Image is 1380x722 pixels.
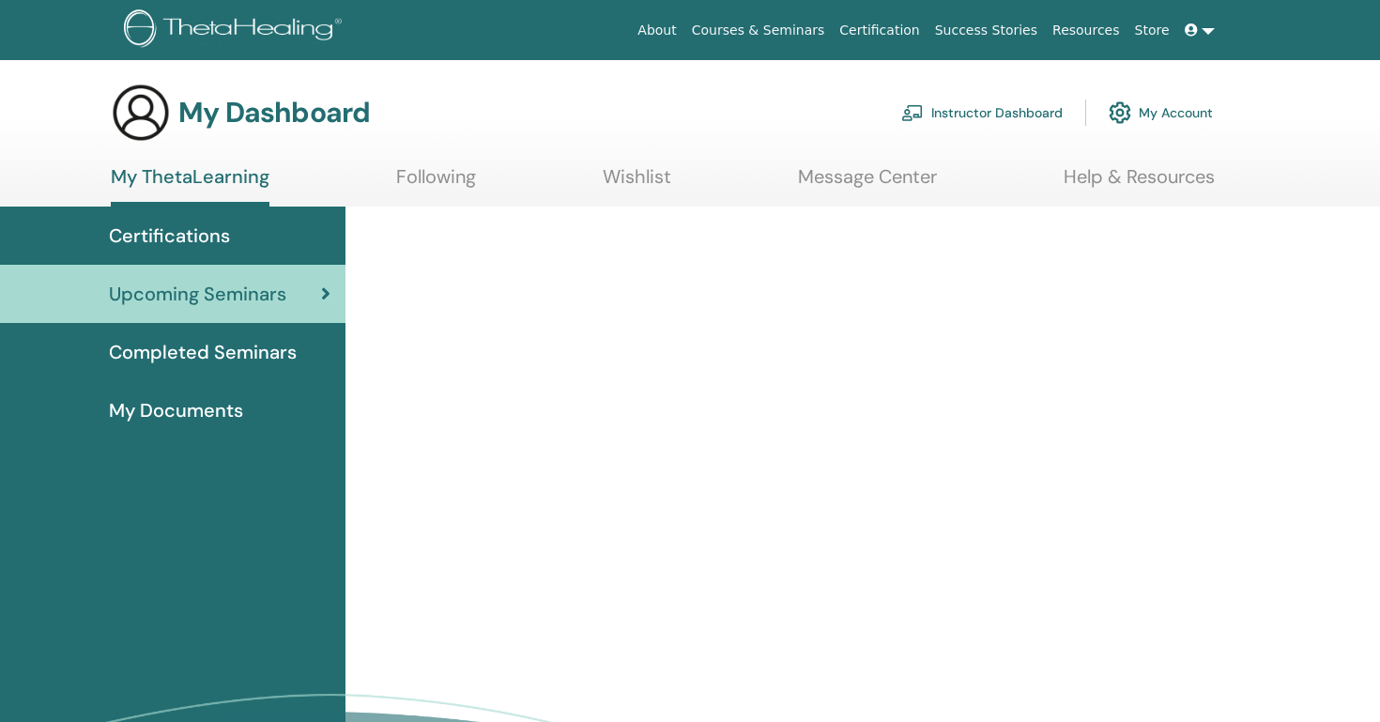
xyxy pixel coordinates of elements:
a: Store [1127,13,1177,48]
a: Courses & Seminars [684,13,833,48]
img: chalkboard-teacher.svg [901,104,924,121]
a: Success Stories [928,13,1045,48]
a: Help & Resources [1064,165,1215,202]
a: Instructor Dashboard [901,92,1063,133]
a: My Account [1109,92,1213,133]
span: My Documents [109,396,243,424]
img: cog.svg [1109,97,1131,129]
a: My ThetaLearning [111,165,269,207]
img: generic-user-icon.jpg [111,83,171,143]
a: Message Center [798,165,937,202]
a: Following [396,165,476,202]
a: Resources [1045,13,1127,48]
a: Wishlist [603,165,671,202]
span: Completed Seminars [109,338,297,366]
span: Upcoming Seminars [109,280,286,308]
img: logo.png [124,9,348,52]
h3: My Dashboard [178,96,370,130]
a: About [630,13,683,48]
a: Certification [832,13,927,48]
span: Certifications [109,222,230,250]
